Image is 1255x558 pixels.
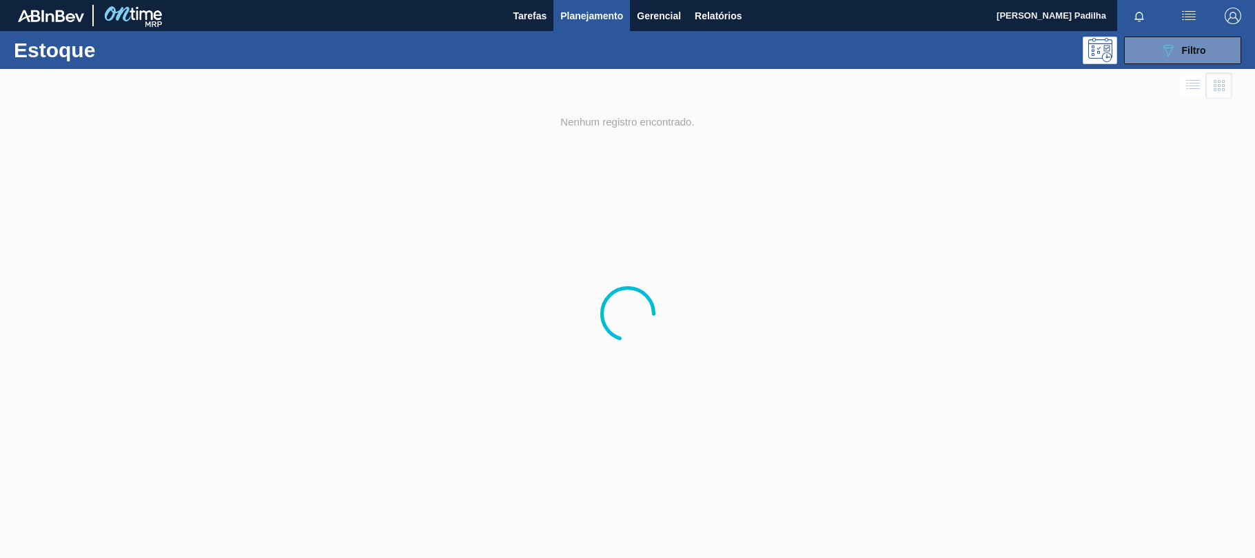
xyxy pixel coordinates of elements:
[1181,8,1197,24] img: userActions
[1225,8,1241,24] img: Logout
[560,8,623,24] span: Planejamento
[513,8,547,24] span: Tarefas
[14,42,218,58] h1: Estoque
[695,8,742,24] span: Relatórios
[1182,45,1206,56] span: Filtro
[1124,37,1241,64] button: Filtro
[18,10,84,22] img: TNhmsLtSVTkK8tSr43FrP2fwEKptu5GPRR3wAAAABJRU5ErkJggg==
[1117,6,1161,26] button: Notificações
[637,8,681,24] span: Gerencial
[1083,37,1117,64] div: Pogramando: nenhum usuário selecionado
